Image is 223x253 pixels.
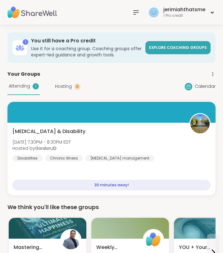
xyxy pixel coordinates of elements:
h3: You still have a Pro credit [31,37,142,44]
img: jerimiahthatsme [149,7,159,17]
span: Hosting [55,83,72,90]
span: Explore Coaching Groups [149,45,207,50]
a: Explore Coaching Groups [145,41,211,54]
div: 30 minutes away! [12,180,211,190]
div: Chronic Illness [45,155,83,161]
span: Hosted by [12,145,71,151]
div: jerimiahthatsme [163,6,205,13]
span: [DATE] 7:30PM - 8:30PM EDT [12,139,71,145]
div: We think you'll like these groups [7,203,216,212]
div: 1 [23,39,28,45]
img: ShareWell Nav Logo [7,2,57,23]
span: [MEDICAL_DATA] & Disability [12,128,85,135]
span: Your Groups [7,70,40,78]
img: amzallagdan [61,230,80,249]
img: ShareWell [144,230,163,249]
img: GordonJD [190,114,210,133]
div: Disabilities [12,155,43,161]
span: Mastering Science of positive psychology [14,244,53,251]
span: Calendar [195,83,216,90]
span: Weekly Planning with Purpose [96,244,136,251]
b: GordonJD [35,145,57,151]
div: 1 Pro credit [163,13,205,18]
span: YOU + Your Authentic Nature = Poetry in Motion [179,244,219,251]
div: [MEDICAL_DATA] management [85,155,154,161]
span: Attending [9,83,30,89]
div: 0 [74,84,80,90]
div: 1 [33,83,39,89]
h3: Use it for a coaching group. Coaching groups offer expert-led guidance and growth tools. [31,45,142,58]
